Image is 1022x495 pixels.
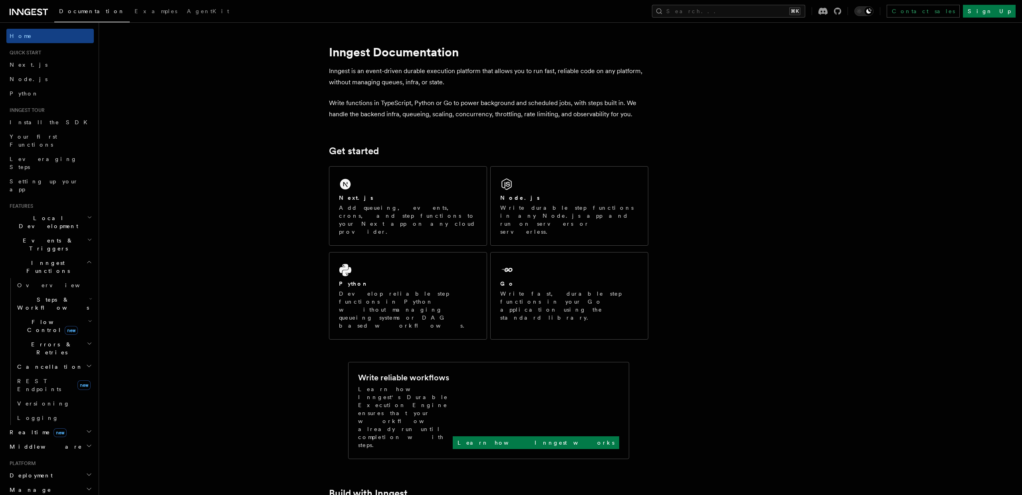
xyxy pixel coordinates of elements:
[17,400,70,407] span: Versioning
[500,204,638,236] p: Write durable step functions in any Node.js app and run on servers or serverless.
[6,256,94,278] button: Inngest Functions
[329,97,648,120] p: Write functions in TypeScript, Python or Go to power background and scheduled jobs, with steps bu...
[6,29,94,43] a: Home
[10,90,39,97] span: Python
[6,259,86,275] span: Inngest Functions
[6,486,51,494] span: Manage
[6,278,94,425] div: Inngest Functions
[6,107,45,113] span: Inngest tour
[10,76,48,82] span: Node.js
[854,6,873,16] button: Toggle dark mode
[6,115,94,129] a: Install the SDK
[14,318,88,334] span: Flow Control
[6,439,94,454] button: Middleware
[500,280,515,288] h2: Go
[77,380,91,390] span: new
[6,211,94,233] button: Local Development
[6,460,36,467] span: Platform
[500,194,540,202] h2: Node.js
[458,439,614,447] p: Learn how Inngest works
[14,296,89,312] span: Steps & Workflows
[887,5,960,18] a: Contact sales
[329,45,648,59] h1: Inngest Documentation
[358,385,453,449] p: Learn how Inngest's Durable Execution Engine ensures that your workflow already run until complet...
[14,315,94,337] button: Flow Controlnew
[6,58,94,72] a: Next.js
[17,378,61,392] span: REST Endpoints
[182,2,234,22] a: AgentKit
[490,252,648,340] a: GoWrite fast, durable step functions in your Go application using the standard library.
[358,372,449,383] h2: Write reliable workflows
[6,72,94,86] a: Node.js
[339,194,373,202] h2: Next.js
[652,5,805,18] button: Search...⌘K
[329,145,379,157] a: Get started
[14,363,83,371] span: Cancellation
[6,174,94,197] a: Setting up your app
[10,62,48,68] span: Next.js
[329,66,648,88] p: Inngest is an event-driven durable execution platform that allows you to run fast, reliable code ...
[453,436,619,449] a: Learn how Inngest works
[6,237,87,252] span: Events & Triggers
[6,203,33,209] span: Features
[329,252,487,340] a: PythonDevelop reliable step functions in Python without managing queueing systems or DAG based wo...
[6,471,53,479] span: Deployment
[65,326,78,335] span: new
[500,290,638,322] p: Write fast, durable step functions in your Go application using the standard library.
[789,7,800,15] kbd: ⌘K
[187,8,229,14] span: AgentKit
[14,396,94,411] a: Versioning
[53,428,67,437] span: new
[6,233,94,256] button: Events & Triggers
[6,214,87,230] span: Local Development
[14,337,94,360] button: Errors & Retries
[10,178,78,193] span: Setting up your app
[963,5,1016,18] a: Sign Up
[17,282,99,288] span: Overview
[329,166,487,246] a: Next.jsAdd queueing, events, crons, and step functions to your Next app on any cloud provider.
[10,133,57,148] span: Your first Functions
[14,360,94,374] button: Cancellation
[6,425,94,439] button: Realtimenew
[14,340,87,356] span: Errors & Retries
[6,443,82,451] span: Middleware
[6,86,94,101] a: Python
[6,50,41,56] span: Quick start
[10,32,32,40] span: Home
[14,278,94,292] a: Overview
[135,8,177,14] span: Examples
[54,2,130,22] a: Documentation
[6,152,94,174] a: Leveraging Steps
[339,290,477,330] p: Develop reliable step functions in Python without managing queueing systems or DAG based workflows.
[339,204,477,236] p: Add queueing, events, crons, and step functions to your Next app on any cloud provider.
[6,129,94,152] a: Your first Functions
[6,428,67,436] span: Realtime
[490,166,648,246] a: Node.jsWrite durable step functions in any Node.js app and run on servers or serverless.
[10,156,77,170] span: Leveraging Steps
[10,119,92,125] span: Install the SDK
[17,415,59,421] span: Logging
[339,280,368,288] h2: Python
[14,292,94,315] button: Steps & Workflows
[14,374,94,396] a: REST Endpointsnew
[14,411,94,425] a: Logging
[59,8,125,14] span: Documentation
[6,468,94,483] button: Deployment
[130,2,182,22] a: Examples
